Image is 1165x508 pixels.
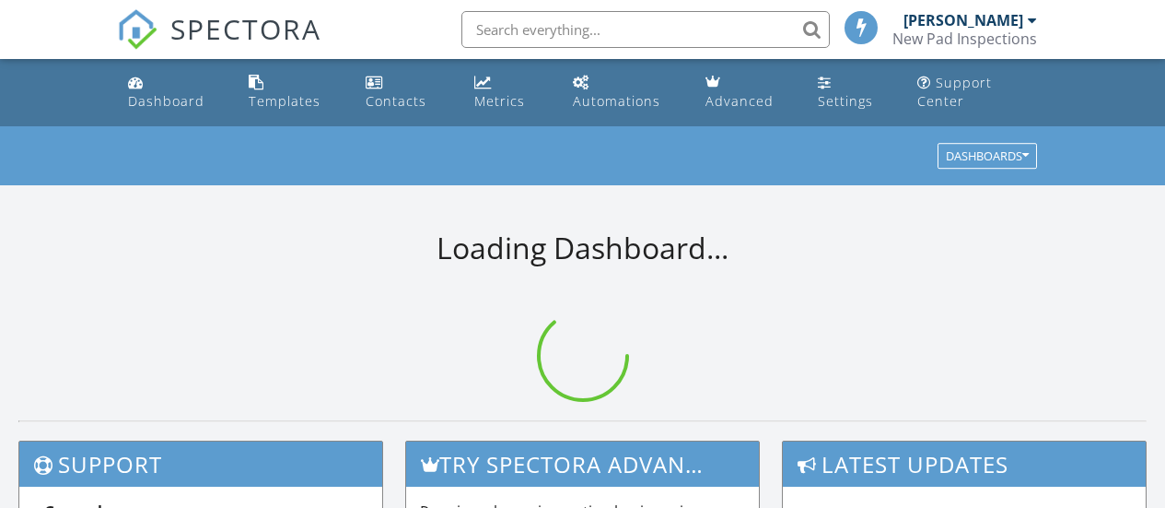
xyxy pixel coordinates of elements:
div: Support Center [917,74,992,110]
h3: Support [19,442,382,487]
a: SPECTORA [117,25,321,64]
a: Templates [241,66,344,119]
a: Advanced [698,66,796,119]
div: New Pad Inspections [892,30,1037,48]
h3: Latest Updates [783,442,1146,487]
button: Dashboards [938,144,1037,170]
input: Search everything... [461,11,830,48]
h3: Try spectora advanced [DATE] [406,442,758,487]
a: Metrics [467,66,551,119]
div: Metrics [474,92,525,110]
div: Dashboards [946,150,1029,163]
img: The Best Home Inspection Software - Spectora [117,9,157,50]
a: Dashboard [121,66,227,119]
div: Dashboard [128,92,204,110]
div: Contacts [366,92,426,110]
div: [PERSON_NAME] [903,11,1023,30]
a: Automations (Basic) [565,66,683,119]
a: Contacts [358,66,451,119]
span: SPECTORA [170,9,321,48]
a: Settings [810,66,895,119]
div: Advanced [705,92,774,110]
div: Settings [818,92,873,110]
div: Automations [573,92,660,110]
div: Templates [249,92,320,110]
a: Support Center [910,66,1044,119]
